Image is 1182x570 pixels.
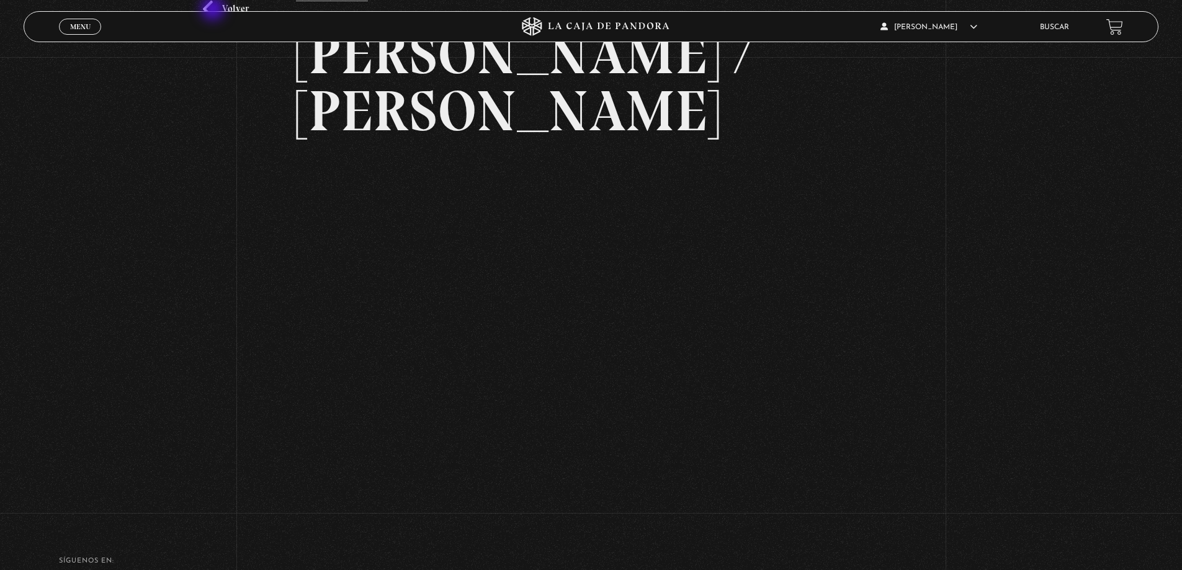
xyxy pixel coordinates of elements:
[59,558,1123,564] h4: SÍguenos en:
[66,33,95,42] span: Cerrar
[296,1,368,25] p: Agosto 28 830pm
[70,23,91,30] span: Menu
[1040,24,1069,31] a: Buscar
[203,1,249,17] a: Volver
[296,158,886,490] iframe: Dailymotion video player – PROGRAMA EDITADO 29-8 TRUMP-MAD-
[296,25,886,140] h2: [PERSON_NAME] / [PERSON_NAME]
[880,24,977,31] span: [PERSON_NAME]
[1106,19,1123,35] a: View your shopping cart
